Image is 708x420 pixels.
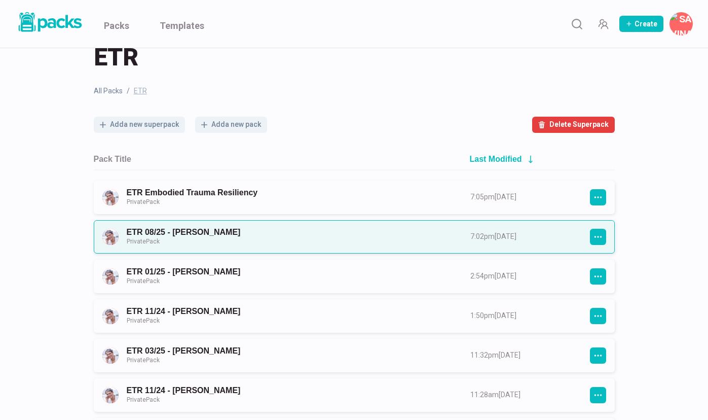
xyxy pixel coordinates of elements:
[470,154,522,164] h2: Last Modified
[127,86,130,96] span: /
[619,16,663,32] button: Create Pack
[532,117,615,133] button: Delete Superpack
[15,10,84,38] a: Packs logo
[94,86,615,96] nav: breadcrumb
[94,41,138,74] span: ETR
[195,117,267,133] button: Adda new pack
[567,14,587,34] button: Search
[94,86,123,96] a: All Packs
[94,117,185,133] button: Adda new superpack
[134,86,147,96] span: ETR
[669,12,693,36] button: Savina Tilmann
[15,10,84,34] img: Packs logo
[593,14,613,34] button: Manage Team Invites
[94,154,131,164] h2: Pack Title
